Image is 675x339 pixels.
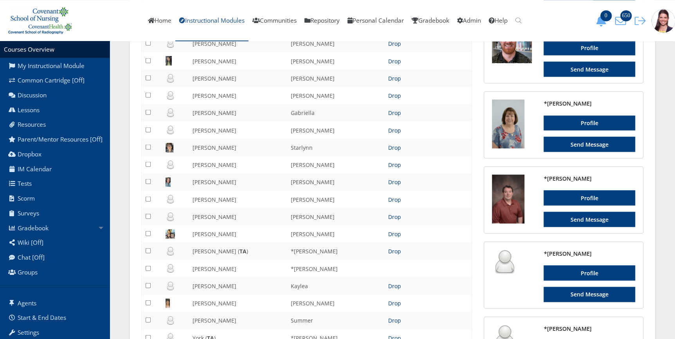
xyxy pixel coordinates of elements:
td: [PERSON_NAME] ( ) [189,242,287,260]
td: [PERSON_NAME] [189,312,287,329]
a: Courses Overview [4,45,54,54]
td: [PERSON_NAME] [287,294,384,312]
a: Drop [388,213,401,220]
td: [PERSON_NAME] [189,190,287,208]
td: [PERSON_NAME] [287,35,384,52]
a: Send Message [544,61,635,77]
a: Profile [544,265,635,280]
td: [PERSON_NAME] [287,208,384,225]
td: [PERSON_NAME] [287,156,384,173]
td: [PERSON_NAME] [189,225,287,242]
a: Drop [388,74,401,82]
a: Drop [388,282,401,289]
a: Drop [388,39,401,47]
a: Drop [388,178,401,185]
td: *[PERSON_NAME] [287,242,384,260]
td: [PERSON_NAME] [287,52,384,69]
a: Drop [388,230,401,237]
td: [PERSON_NAME] [189,121,287,138]
td: [PERSON_NAME] [287,173,384,190]
a: Send Message [544,287,635,302]
a: Send Message [544,212,635,227]
td: *[PERSON_NAME] [287,260,384,277]
a: Drop [388,126,401,134]
td: [PERSON_NAME] [189,294,287,312]
td: Gabriella [287,104,384,121]
td: Kaylea [287,277,384,294]
h4: *[PERSON_NAME] [544,174,635,182]
a: 650 [612,16,632,24]
td: [PERSON_NAME] [189,156,287,173]
td: [PERSON_NAME] [189,260,287,277]
a: Drop [388,247,401,255]
h4: *[PERSON_NAME] [544,325,635,332]
b: TA [239,247,247,255]
a: Profile [544,40,635,56]
td: [PERSON_NAME] [189,52,287,69]
a: 0 [593,16,612,24]
img: 528_125_125.jpg [492,99,524,148]
td: [PERSON_NAME] [189,173,287,190]
a: Drop [388,109,401,116]
button: 650 [612,15,632,26]
td: [PERSON_NAME] [189,87,287,104]
a: Drop [388,143,401,151]
a: Drop [388,161,401,168]
td: [PERSON_NAME] [189,69,287,86]
a: Drop [388,57,401,65]
h4: *[PERSON_NAME] [544,99,635,107]
a: Profile [544,115,635,131]
button: 0 [593,15,612,26]
td: [PERSON_NAME] [287,190,384,208]
a: Drop [388,196,401,203]
td: [PERSON_NAME] [287,225,384,242]
td: [PERSON_NAME] [189,35,287,52]
a: Drop [388,316,401,324]
td: [PERSON_NAME] [189,277,287,294]
span: 650 [620,10,632,21]
a: Drop [388,299,401,307]
td: [PERSON_NAME] [287,69,384,86]
img: 2940_125_125.jpg [492,24,532,63]
td: [PERSON_NAME] [189,208,287,225]
span: 0 [600,10,612,21]
td: Summer [287,312,384,329]
img: 1943_125_125.jpg [652,9,675,32]
td: [PERSON_NAME] [287,121,384,138]
img: 2403_125_125.jpg [492,174,524,223]
img: user_64.png [492,249,517,274]
td: [PERSON_NAME] [287,87,384,104]
td: Starlynn [287,138,384,156]
td: [PERSON_NAME] [189,104,287,121]
a: Send Message [544,136,635,152]
td: [PERSON_NAME] [189,138,287,156]
h4: *[PERSON_NAME] [544,249,635,257]
a: Profile [544,190,635,205]
a: Drop [388,91,401,99]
